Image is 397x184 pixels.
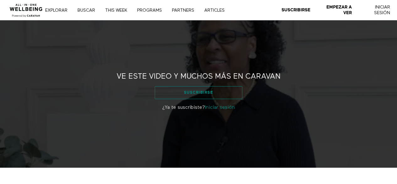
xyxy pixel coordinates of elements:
a: Iniciar sesión [205,105,235,110]
a: Suscribirse [155,86,243,99]
a: ARTICLES [202,8,231,13]
nav: Principal [50,7,238,13]
strong: Suscribirse [282,8,310,12]
p: ¿Ya te suscribiste? [107,104,290,111]
a: Explorar [43,8,74,13]
strong: Empezar a ver [326,5,351,15]
a: THIS WEEK [103,8,134,13]
a: PROGRAMS [135,8,169,13]
a: Buscar [75,8,102,13]
a: Iniciar Sesión [358,4,390,16]
a: Empezar a ver [317,4,351,16]
a: PARTNERS [170,8,201,13]
a: Suscribirse [282,7,310,13]
h2: Ve este video y muchos más en CARAVAN [117,72,281,81]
